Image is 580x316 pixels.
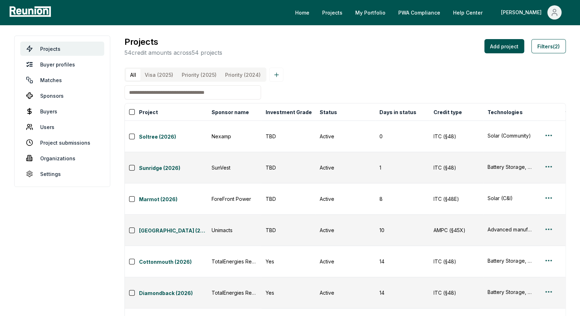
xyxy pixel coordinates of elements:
div: Active [320,289,371,296]
button: Priority (2024) [221,69,265,81]
button: Advanced manufacturing [488,226,533,233]
button: Sunridge (2026) [139,163,207,173]
div: ITC (§48) [433,258,479,265]
div: Unimacts [212,226,257,234]
a: PWA Compliance [393,5,446,20]
button: [PERSON_NAME] [495,5,567,20]
a: My Portfolio [350,5,391,20]
button: Cottonmouth (2026) [139,257,207,267]
button: Battery Storage, Solar (Community) [488,163,533,171]
button: Marmot (2026) [139,194,207,204]
button: Status [318,105,339,119]
a: Soltree (2026) [139,133,207,141]
div: TBD [266,164,311,171]
a: Cottonmouth (2026) [139,258,207,267]
button: Filters(2) [531,39,566,53]
button: Technologies [486,105,524,119]
div: 8 [379,195,425,203]
button: Priority (2025) [177,69,221,81]
button: Project [138,105,159,119]
a: Projects [316,5,348,20]
a: Diamondback (2026) [139,289,207,298]
div: ITC (§48E) [433,195,479,203]
button: Visa (2025) [140,69,177,81]
div: TBD [266,195,311,203]
div: Active [320,133,371,140]
div: 0 [379,133,425,140]
button: Days in status [378,105,418,119]
div: Nexamp [212,133,257,140]
button: Soltree (2026) [139,132,207,141]
a: Projects [20,42,104,56]
a: [GEOGRAPHIC_DATA] (2026) [139,227,207,235]
nav: Main [289,5,573,20]
div: ITC (§48) [433,289,479,296]
div: Active [320,226,371,234]
div: ForeFront Power [212,195,257,203]
div: TBD [266,226,311,234]
a: Users [20,120,104,134]
a: Project submissions [20,135,104,150]
button: Diamondback (2026) [139,288,207,298]
a: Sunridge (2026) [139,164,207,173]
h3: Projects [124,36,222,48]
div: AMPC (§45X) [433,226,479,234]
a: Settings [20,167,104,181]
div: Active [320,258,371,265]
div: Yes [266,289,311,296]
a: Marmot (2026) [139,196,207,204]
button: Add project [484,39,524,53]
div: 14 [379,289,425,296]
button: All [126,69,140,81]
a: Matches [20,73,104,87]
div: Active [320,195,371,203]
button: Credit type [432,105,463,119]
div: 10 [379,226,425,234]
button: Investment Grade [264,105,313,119]
div: SunVest [212,164,257,171]
a: Buyers [20,104,104,118]
a: Buyer profiles [20,57,104,71]
button: Battery Storage, Solar (Utility), Solar (C&I) [488,288,533,296]
div: 1 [379,164,425,171]
div: TBD [266,133,311,140]
button: Solar (C&I) [488,194,533,202]
button: Sponsor name [210,105,250,119]
div: ITC (§48) [433,164,479,171]
div: Active [320,164,371,171]
div: TotalEnergies Renewables [GEOGRAPHIC_DATA] [212,289,257,296]
div: TotalEnergies Renewables [GEOGRAPHIC_DATA] [212,258,257,265]
a: Sponsors [20,89,104,103]
button: Battery Storage, Solar (Utility) [488,257,533,264]
div: 14 [379,258,425,265]
button: Solar (Community) [488,132,533,139]
button: [GEOGRAPHIC_DATA] (2026) [139,225,207,235]
p: 54 credit amounts across 54 projects [124,48,222,57]
div: Yes [266,258,311,265]
a: Organizations [20,151,104,165]
a: Home [289,5,315,20]
div: [PERSON_NAME] [501,5,544,20]
a: Help Center [447,5,488,20]
div: ITC (§48) [433,133,479,140]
